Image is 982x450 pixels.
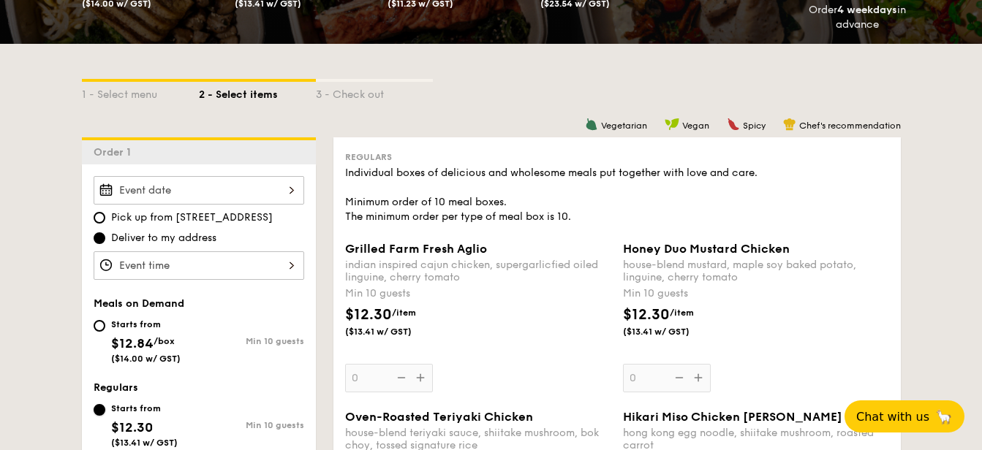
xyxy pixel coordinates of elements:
input: Pick up from [STREET_ADDRESS] [94,212,105,224]
span: ($13.41 w/ GST) [345,326,445,337]
span: Honey Duo Mustard Chicken [623,242,790,256]
span: Order 1 [94,146,137,159]
span: $12.30 [345,306,392,324]
img: icon-chef-hat.a58ddaea.svg [783,118,796,131]
span: /box [154,336,175,346]
span: Pick up from [STREET_ADDRESS] [111,210,273,225]
button: Chat with us🦙 [845,400,964,432]
span: ($13.41 w/ GST) [111,438,178,448]
div: Min 10 guests [623,286,889,301]
span: Vegetarian [601,121,647,131]
input: Starts from$12.30($13.41 w/ GST)Min 10 guests [94,404,105,416]
div: Min 10 guests [199,420,304,430]
input: Deliver to my address [94,232,105,244]
div: Order in advance [809,3,907,32]
input: Starts from$12.84/box($14.00 w/ GST)Min 10 guests [94,320,105,332]
span: Chat with us [856,410,929,424]
div: Min 10 guests [199,336,304,346]
div: 3 - Check out [316,82,433,102]
span: Regulars [94,381,138,394]
div: 1 - Select menu [82,82,199,102]
div: Individual boxes of delicious and wholesome meals put together with love and care. Minimum order ... [345,166,889,224]
span: Vegan [682,121,709,131]
span: Hikari Miso Chicken [PERSON_NAME] [623,410,842,424]
div: indian inspired cajun chicken, supergarlicfied oiled linguine, cherry tomato [345,259,611,283]
input: Event time [94,251,304,280]
span: 🦙 [935,408,953,425]
span: Meals on Demand [94,297,184,310]
span: ($13.41 w/ GST) [623,326,722,337]
img: icon-vegan.f8ff3823.svg [665,118,679,131]
img: icon-spicy.37a8142b.svg [727,118,740,131]
div: Starts from [111,403,178,414]
strong: 4 weekdays [837,4,897,16]
div: 2 - Select items [199,82,316,102]
span: ($14.00 w/ GST) [111,354,181,364]
input: Event date [94,176,304,205]
span: Spicy [743,121,766,131]
span: /item [392,308,416,318]
span: $12.84 [111,335,154,351]
img: icon-vegetarian.fe4039eb.svg [585,118,598,131]
span: Oven-Roasted Teriyaki Chicken [345,410,533,424]
div: Min 10 guests [345,286,611,301]
span: $12.30 [111,419,153,435]
div: house-blend mustard, maple soy baked potato, linguine, cherry tomato [623,259,889,283]
span: Deliver to my address [111,231,216,245]
span: Regulars [345,152,392,162]
span: Grilled Farm Fresh Aglio [345,242,487,256]
span: /item [670,308,694,318]
span: Chef's recommendation [799,121,901,131]
span: $12.30 [623,306,670,324]
div: Starts from [111,319,181,330]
